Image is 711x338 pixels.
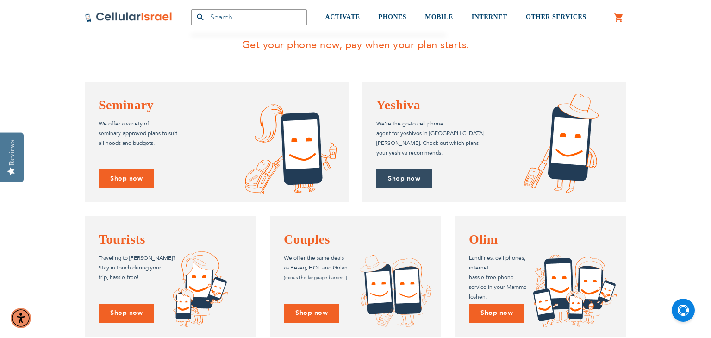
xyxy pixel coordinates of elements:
span: ACTIVATE [325,13,360,20]
a: Shop now [469,304,524,323]
p: We offer a variety of seminary-approved plans to suit all needs and budgets. [99,119,335,148]
div: Reviews [8,140,16,165]
span: INTERNET [472,13,507,20]
span: PHONES [379,13,407,20]
div: Accessibility Menu [11,308,31,328]
span: MOBILE [425,13,453,20]
h4: Tourists [99,230,242,249]
p: Traveling to [PERSON_NAME]? Stay in touch during your trip, hassle-free! [99,253,242,282]
p: Landlines, cell phones, internet: hassle-free phone service in your Mamme loshen. [469,253,612,302]
p: Get your phone now, pay when your plan starts. [85,36,626,54]
span: OTHER SERVICES [526,13,586,20]
h4: Couples [284,230,427,249]
small: (minus the language barrier :) [284,275,347,281]
input: Search [191,9,307,25]
h4: Seminary [99,96,335,114]
a: Shop now [99,169,154,188]
p: We’re the go-to cell phone agent for yeshivos in [GEOGRAPHIC_DATA] [PERSON_NAME]. Check out which... [376,119,612,158]
a: Shop now [99,304,154,323]
h4: Olim [469,230,612,249]
img: Cellular Israel Logo [85,12,173,23]
a: Shop now [376,169,432,188]
h4: Yeshiva [376,96,612,114]
p: We offer the same deals as Bezeq, HOT and Golan [284,253,427,282]
a: Shop now [284,304,339,323]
